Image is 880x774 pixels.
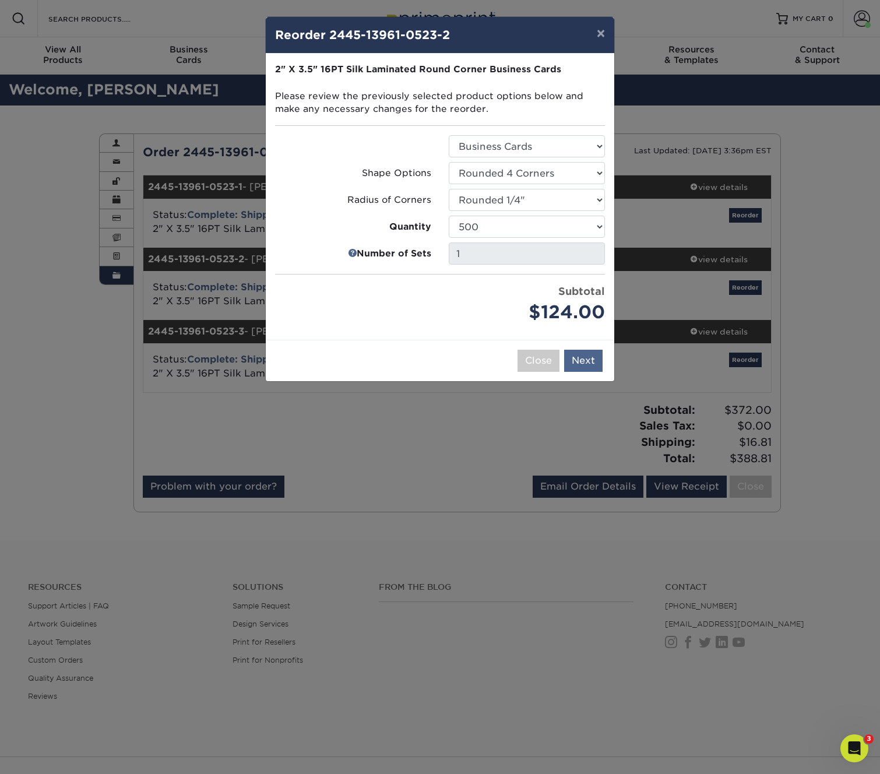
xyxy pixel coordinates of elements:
label: Radius of Corners [275,193,431,207]
strong: 2" X 3.5" 16PT Silk Laminated Round Corner Business Cards [275,64,561,75]
span: 3 [864,734,874,744]
strong: Quantity [389,220,431,234]
strong: Number of Sets [357,247,431,261]
button: Close [518,350,559,372]
button: Next [564,350,603,372]
button: × [587,17,614,50]
iframe: Intercom live chat [840,734,868,762]
p: Please review the previously selected product options below and make any necessary changes for th... [275,63,605,116]
label: Shape Options [275,167,431,180]
h4: Reorder 2445-13961-0523-2 [275,26,605,44]
strong: Subtotal [558,285,605,297]
div: $124.00 [449,299,605,326]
